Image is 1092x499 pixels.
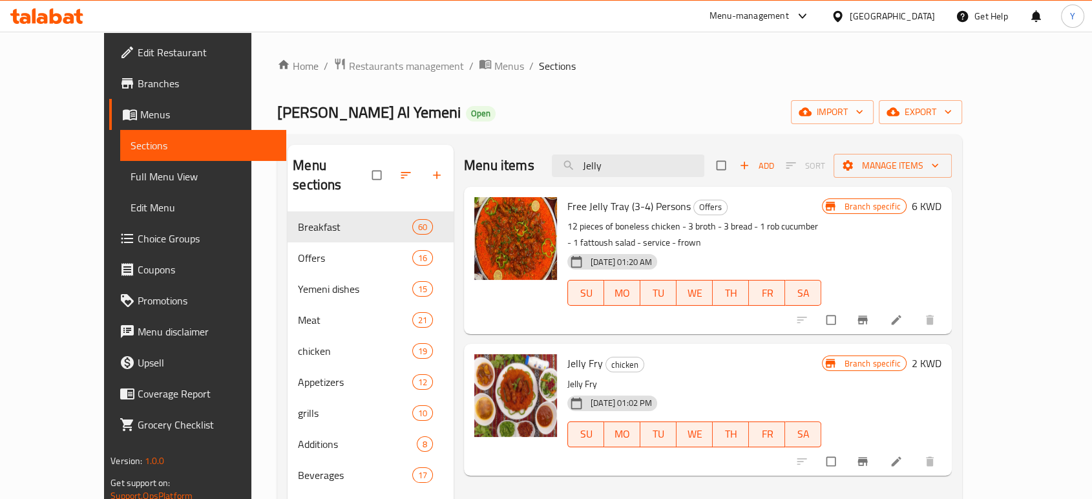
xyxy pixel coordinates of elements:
span: Sort sections [392,161,423,189]
span: Jelly Fry [567,354,603,373]
div: items [412,250,433,266]
span: 21 [413,314,432,326]
span: chicken [606,357,644,372]
div: items [412,405,433,421]
div: items [412,374,433,390]
span: FR [754,284,780,303]
span: Full Menu View [131,169,276,184]
span: TU [646,425,671,443]
span: Menus [140,107,276,122]
span: TH [718,425,744,443]
span: Coupons [138,262,276,277]
div: Beverages17 [288,460,454,491]
span: Menu disclaimer [138,324,276,339]
button: Branch-specific-item [848,447,879,476]
button: Manage items [834,154,952,178]
a: Restaurants management [333,58,464,74]
button: export [879,100,962,124]
span: WE [682,425,708,443]
button: MO [604,280,640,306]
span: Add item [736,156,777,176]
button: WE [677,280,713,306]
button: SA [785,280,821,306]
span: Manage items [844,158,941,174]
img: Jelly Fry [474,354,557,437]
img: Free Jelly Tray (3-4) Persons [474,197,557,280]
span: 16 [413,252,432,264]
span: Yemeni dishes [298,281,412,297]
div: Offers16 [288,242,454,273]
button: Branch-specific-item [848,306,879,334]
a: Grocery Checklist [109,409,286,440]
div: items [412,219,433,235]
button: SA [785,421,821,447]
span: Offers [298,250,412,266]
span: Coverage Report [138,386,276,401]
span: 10 [413,407,432,419]
span: Menus [494,58,524,74]
span: Select to update [819,449,846,474]
span: SA [790,284,816,303]
span: FR [754,425,780,443]
div: Offers [693,200,728,215]
span: Beverages [298,467,412,483]
span: SA [790,425,816,443]
div: grills10 [288,398,454,429]
span: Upsell [138,355,276,370]
a: Full Menu View [120,161,286,192]
a: Home [277,58,319,74]
div: Menu-management [709,8,789,24]
button: SU [567,280,604,306]
li: / [324,58,328,74]
span: Promotions [138,293,276,308]
a: Choice Groups [109,223,286,254]
h6: 6 KWD [912,197,941,215]
button: MO [604,421,640,447]
button: TH [713,421,749,447]
p: 12 pieces of boneless chicken - 3 broth - 3 bread - 1 rob cucumber - 1 fattoush salad - service -... [567,218,821,251]
div: Breakfast60 [288,211,454,242]
button: Add [736,156,777,176]
a: Menus [479,58,524,74]
div: items [417,436,433,452]
button: Add section [423,161,454,189]
span: Branch specific [839,357,906,370]
span: Additions [298,436,417,452]
div: Open [466,106,496,122]
button: WE [677,421,713,447]
h2: Menu sections [293,156,372,195]
button: TU [640,280,677,306]
span: Y [1070,9,1075,23]
span: Edit Menu [131,200,276,215]
span: 12 [413,376,432,388]
nav: Menu sections [288,206,454,496]
span: Select all sections [364,163,392,187]
div: items [412,343,433,359]
button: TU [640,421,677,447]
a: Coupons [109,254,286,285]
nav: breadcrumb [277,58,962,74]
a: Promotions [109,285,286,316]
div: items [412,281,433,297]
div: items [412,467,433,483]
a: Branches [109,68,286,99]
div: Appetizers12 [288,366,454,398]
span: Version: [110,452,142,469]
span: Edit Restaurant [138,45,276,60]
button: FR [749,280,785,306]
span: Get support on: [110,474,170,491]
span: Branch specific [839,200,906,213]
a: Edit menu item [890,313,905,326]
span: Meat [298,312,412,328]
h2: Menu items [464,156,534,175]
span: export [889,104,952,120]
span: Choice Groups [138,231,276,246]
span: Open [466,108,496,119]
a: Upsell [109,347,286,378]
span: [PERSON_NAME] Al Yemeni [277,98,461,127]
div: Breakfast [298,219,412,235]
span: 15 [413,283,432,295]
